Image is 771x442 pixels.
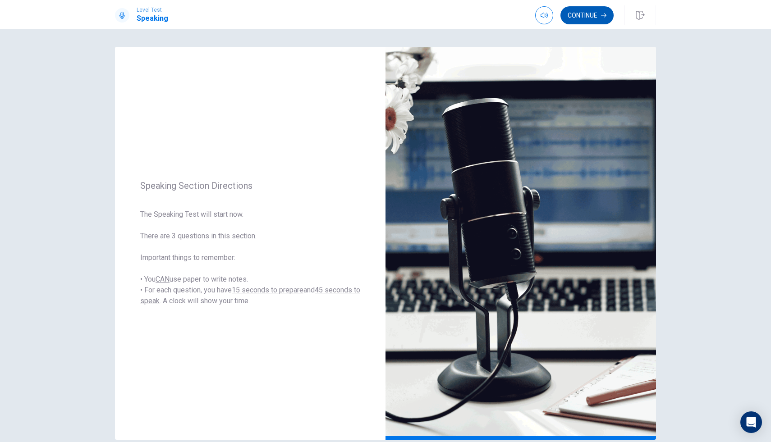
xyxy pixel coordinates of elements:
div: Open Intercom Messenger [740,411,762,433]
span: The Speaking Test will start now. There are 3 questions in this section. Important things to reme... [140,209,360,306]
span: Speaking Section Directions [140,180,360,191]
img: speaking intro [385,47,656,440]
button: Continue [560,6,614,24]
u: 15 seconds to prepare [232,286,303,294]
span: Level Test [137,7,168,13]
u: CAN [156,275,170,283]
h1: Speaking [137,13,168,24]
